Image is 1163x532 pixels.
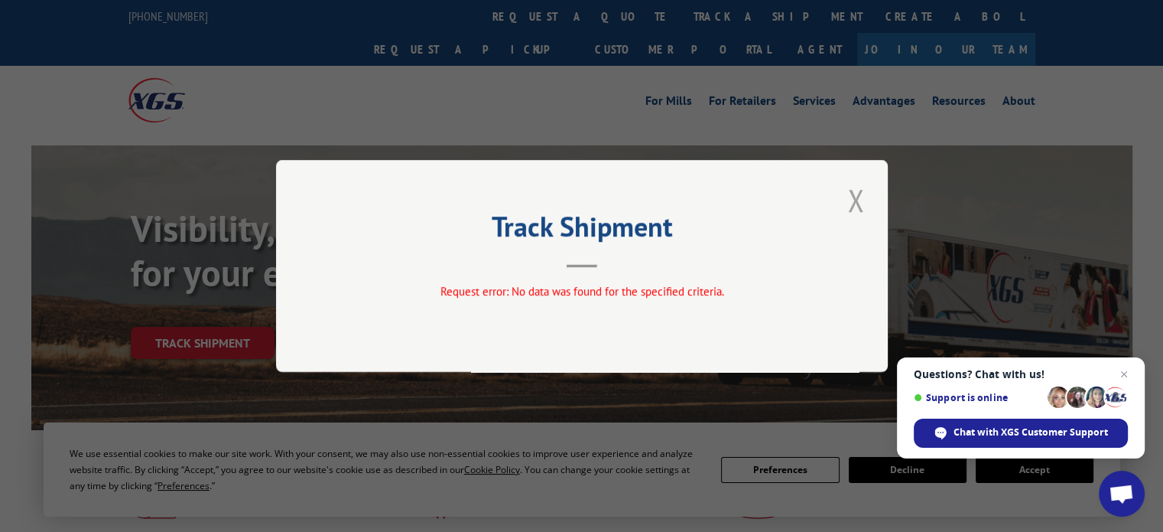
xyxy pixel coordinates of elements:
[440,284,723,299] span: Request error: No data was found for the specified criteria.
[953,426,1108,439] span: Chat with XGS Customer Support
[914,419,1128,448] span: Chat with XGS Customer Support
[843,179,869,221] button: Close modal
[914,392,1042,403] span: Support is online
[352,216,811,245] h2: Track Shipment
[1099,471,1145,517] a: Open chat
[914,368,1128,380] span: Questions? Chat with us!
